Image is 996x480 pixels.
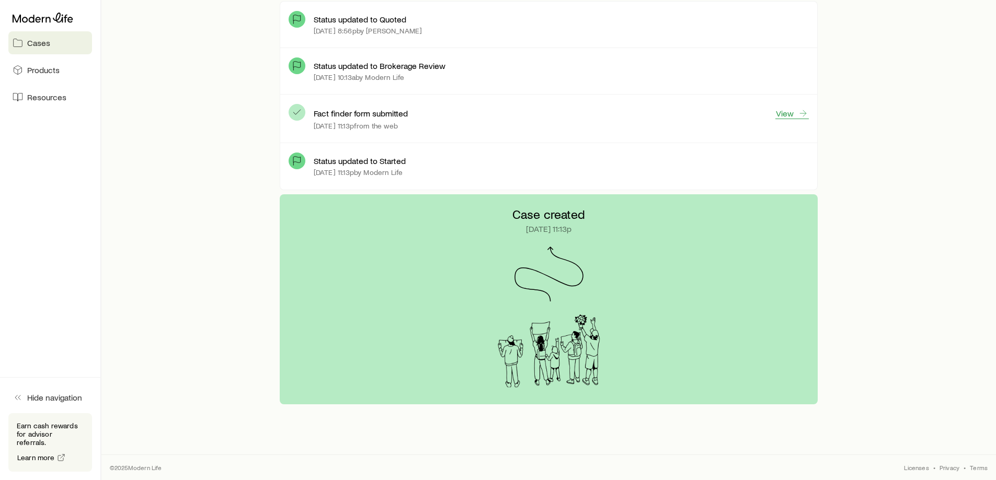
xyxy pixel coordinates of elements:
p: Status updated to Quoted [314,14,406,25]
p: [DATE] 11:13p [526,224,571,234]
span: Hide navigation [27,392,82,403]
a: Privacy [940,463,959,472]
p: © 2025 Modern Life [110,463,162,472]
span: Resources [27,92,66,102]
p: [DATE] 10:13a by Modern Life [314,73,404,81]
p: [DATE] 11:13p by Modern Life [314,168,403,177]
span: Cases [27,38,50,48]
div: Earn cash rewards for advisor referrals.Learn more [8,413,92,472]
span: Products [27,65,60,75]
a: Licenses [904,463,929,472]
button: Hide navigation [8,386,92,409]
a: Cases [8,31,92,54]
span: • [964,463,966,472]
a: View [775,108,809,119]
p: [DATE] 8:56p by [PERSON_NAME] [314,27,422,35]
a: Terms [970,463,988,472]
img: Arrival Signs [488,314,610,388]
p: Status updated to Started [314,156,406,166]
p: [DATE] 11:13p from the web [314,122,398,130]
span: Learn more [17,454,55,461]
span: • [933,463,935,472]
p: Earn cash rewards for advisor referrals. [17,422,84,447]
a: Resources [8,86,92,109]
a: Products [8,58,92,81]
p: Fact finder form submitted [314,108,408,119]
p: Status updated to Brokerage Review [314,61,445,71]
p: Case created [512,207,585,221]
